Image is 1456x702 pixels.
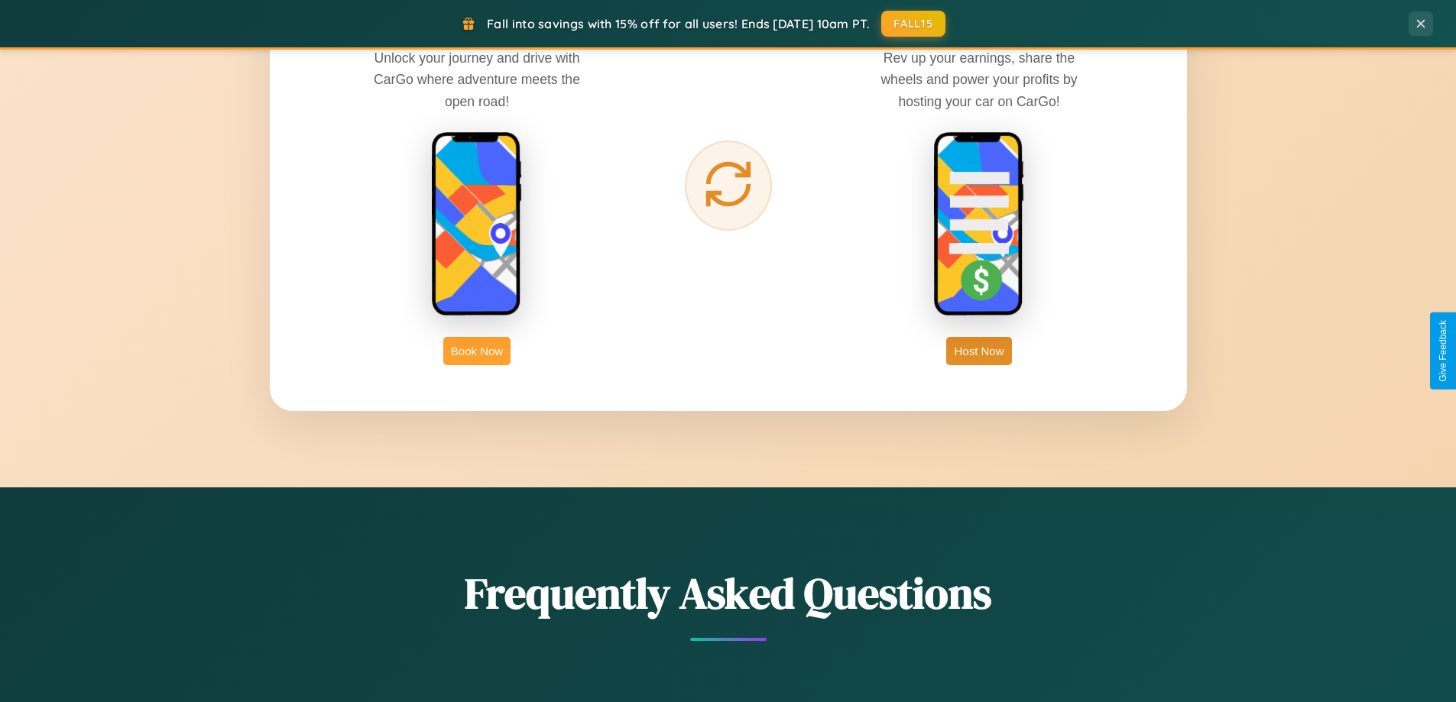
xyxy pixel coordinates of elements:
button: Host Now [946,337,1011,365]
p: Unlock your journey and drive with CarGo where adventure meets the open road! [362,47,592,112]
span: Fall into savings with 15% off for all users! Ends [DATE] 10am PT. [487,16,870,31]
p: Rev up your earnings, share the wheels and power your profits by hosting your car on CarGo! [864,47,1094,112]
button: Book Now [443,337,511,365]
img: rent phone [431,131,523,318]
button: FALL15 [881,11,945,37]
h2: Frequently Asked Questions [270,564,1187,623]
img: host phone [933,131,1025,318]
div: Give Feedback [1438,320,1448,382]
